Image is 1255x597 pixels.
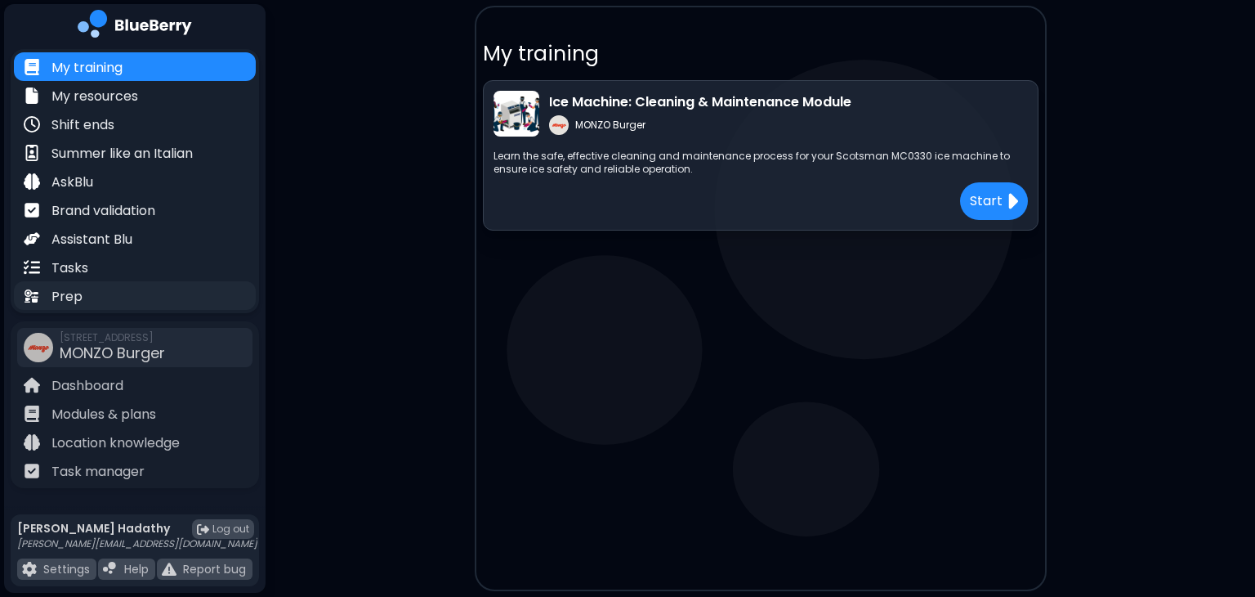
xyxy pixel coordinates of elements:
p: Tasks [51,258,88,278]
img: file icon [24,59,40,75]
p: Prep [51,287,83,307]
p: [PERSON_NAME] Hadathy [17,521,257,536]
img: file icon [24,406,40,422]
a: Startfile icon [954,182,1028,220]
p: MONZO Burger [575,119,645,132]
img: company thumbnail [24,333,53,362]
span: MONZO Burger [60,343,165,363]
span: [STREET_ADDRESS] [60,331,165,344]
img: file icon [24,434,40,451]
p: Learn the safe, effective cleaning and maintenance process for your Scotsman MC0330 ice machine t... [494,150,1028,176]
img: logout [197,523,209,536]
img: file icon [24,377,40,393]
p: Assistant Blu [51,230,132,249]
img: file icon [24,116,40,132]
img: Ice Machine: Cleaning & Maintenance Module [494,91,539,137]
img: file icon [24,88,40,104]
p: My training [51,58,123,78]
img: file icon [162,562,176,577]
p: Location knowledge [51,433,180,453]
p: Ice Machine: Cleaning & Maintenance Module [549,92,851,112]
p: Start [970,191,1003,211]
p: Brand validation [51,201,155,221]
img: file icon [24,463,40,479]
p: Dashboard [51,376,123,396]
img: file icon [24,173,40,190]
img: MONZO Burger logo [549,115,569,135]
img: file icon [22,562,37,577]
img: file icon [24,231,40,247]
p: Help [124,562,149,577]
p: Summer like an Italian [51,144,193,164]
p: My training [483,40,1038,67]
p: Report bug [183,562,246,577]
img: file icon [1006,189,1018,213]
img: file icon [24,259,40,276]
img: file icon [24,145,40,161]
p: [PERSON_NAME][EMAIL_ADDRESS][DOMAIN_NAME] [17,537,257,550]
p: Task manager [51,462,145,482]
p: Modules & plans [51,405,156,424]
p: AskBlu [51,173,93,192]
img: file icon [24,288,40,304]
p: Shift ends [51,115,114,135]
img: file icon [24,202,40,218]
img: file icon [103,562,118,577]
p: Settings [43,562,90,577]
img: company logo [78,10,192,43]
p: My resources [51,87,138,106]
span: Log out [212,523,249,536]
